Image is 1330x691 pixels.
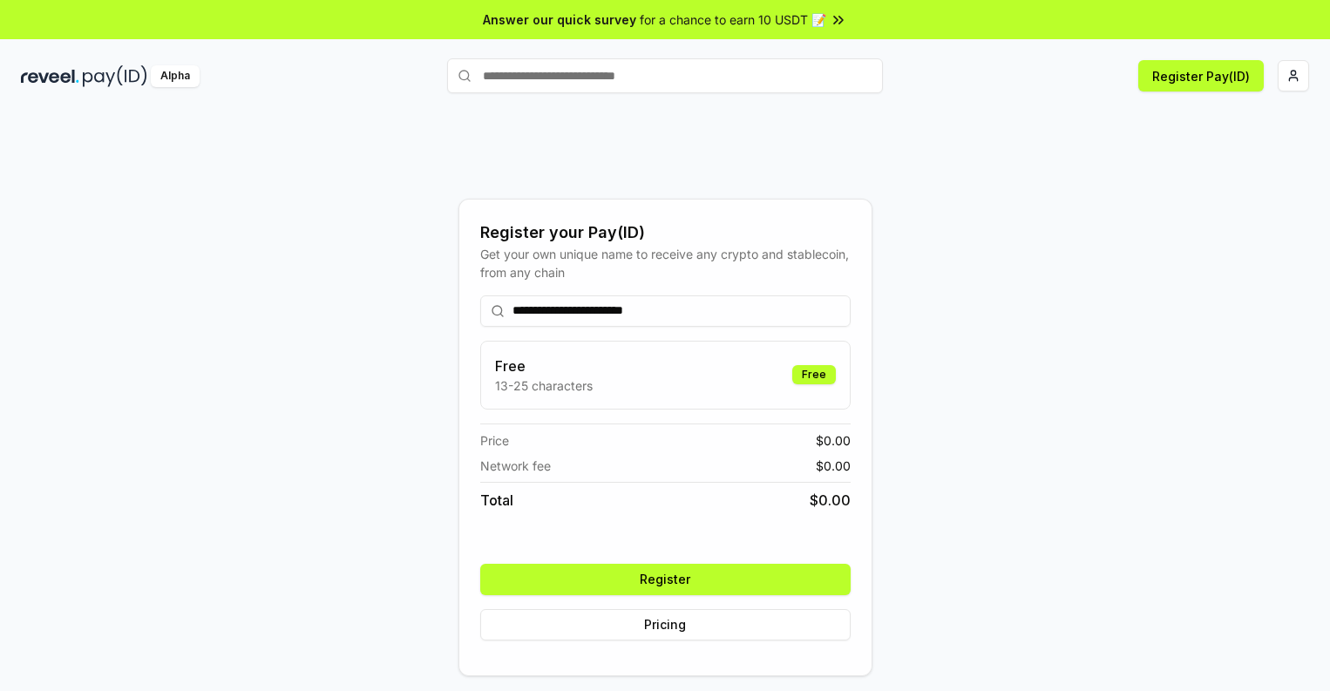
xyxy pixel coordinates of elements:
[495,356,593,376] h3: Free
[640,10,826,29] span: for a chance to earn 10 USDT 📝
[83,65,147,87] img: pay_id
[483,10,636,29] span: Answer our quick survey
[151,65,200,87] div: Alpha
[480,609,851,640] button: Pricing
[495,376,593,395] p: 13-25 characters
[1138,60,1264,91] button: Register Pay(ID)
[816,457,851,475] span: $ 0.00
[480,431,509,450] span: Price
[816,431,851,450] span: $ 0.00
[792,365,836,384] div: Free
[480,457,551,475] span: Network fee
[480,564,851,595] button: Register
[21,65,79,87] img: reveel_dark
[480,490,513,511] span: Total
[480,245,851,281] div: Get your own unique name to receive any crypto and stablecoin, from any chain
[810,490,851,511] span: $ 0.00
[480,220,851,245] div: Register your Pay(ID)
